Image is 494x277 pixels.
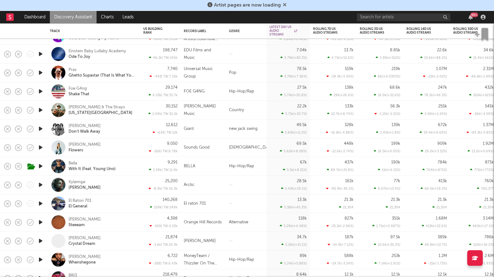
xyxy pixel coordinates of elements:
div: -631k ( -16.5 % ) [468,37,494,41]
div: El raton 701 [184,200,206,207]
div: -69.2k ( -9.31 % ) [326,37,354,41]
div: 78.2k ( +46.3 % ) [420,93,447,97]
div: 541k [485,104,494,108]
div: 97.5k [390,235,400,239]
div: Hip-Hop/Rap [226,82,266,101]
div: 784k [438,160,447,165]
div: Country [226,101,266,120]
div: [US_STATE][GEOGRAPHIC_DATA] [69,110,132,116]
a: Don't Walk Away [69,129,100,134]
div: 9.07k ( +13.4 % ) [374,187,400,191]
div: 69.5k [297,142,307,146]
a: Flowers [69,147,83,153]
div: 34.6k [483,48,494,52]
div: 49.5k [297,123,307,127]
div: 21,304 [479,205,494,209]
a: [PERSON_NAME] [69,123,101,129]
div: 16.9k ( +32.6 % ) [374,93,400,97]
div: 5.29k ( +4.48 % ) [280,224,307,228]
div: 218,479 [163,273,178,277]
div: Hip-Hop/Rap [226,157,266,176]
button: 99+ [468,15,473,20]
div: 760,377 [477,187,494,191]
div: 161k [345,179,354,183]
div: 67k [300,160,307,165]
div: 187k [345,235,354,239]
div: 413k ( +32.6 % ) [422,224,447,228]
div: 139k [392,123,400,127]
div: 871k [485,160,494,165]
div: 6,722 [168,254,178,258]
div: MoneyTeam / Thizzler On The Roof [184,252,223,267]
div: Hip-Hop/Rap [226,251,266,269]
div: -12.6k ( -2.74 % ) [327,149,354,153]
div: 89.7k ( +25.8 % ) [327,168,354,172]
div: 12.1k [391,273,400,277]
a: Dashboard [20,11,50,23]
div: Orange Hill Records [184,218,222,226]
div: 22.2k [297,104,307,108]
div: 1.68M [436,217,447,221]
a: Crystal Dream [69,241,95,246]
div: 12,612 [166,123,178,127]
div: Alternative [226,213,266,232]
div: 413k [438,179,447,183]
div: 5.59k ( +2.24 % ) [420,112,447,116]
div: Ode To Joy [69,54,90,60]
div: 13.3k [297,198,307,202]
div: 5.5k ( +8.21 % ) [283,168,307,172]
div: 448k [344,142,354,146]
div: 2.59k | TW: 11.9k [143,168,178,172]
div: [PERSON_NAME] [69,217,101,222]
div: -493 | TW: 7.25k [143,74,178,79]
div: Whenshegone [69,260,96,265]
div: -21k ( -1.73 % ) [424,261,447,265]
div: 138k [345,86,354,90]
a: Charts [97,11,118,23]
div: 4,398 [167,217,178,221]
div: 190k [391,160,400,165]
div: -1.6k | TW: 20.3k [143,243,178,247]
div: 672k [438,123,447,127]
div: 519k [345,67,354,71]
span: Dismiss [283,3,287,8]
div: 2.31M [483,67,494,71]
div: 89k [300,254,307,258]
div: 7.04k [297,48,307,52]
div: -46.8k ( -1.99 % ) [466,74,494,79]
div: 269k ( +165 % ) [469,93,494,97]
div: -85.3k ( -5.85 % ) [467,131,494,135]
a: Pras [69,67,77,73]
div: 78.5k [297,67,307,71]
span: Artist pages are now loading [214,3,281,8]
div: 8.85k [390,48,400,52]
div: 588k [344,254,354,258]
a: Einstein Baby Lullaby Academy [69,48,126,54]
div: Foe G4ng [69,86,87,91]
div: 9,050 [167,142,178,146]
a: [PERSON_NAME] [69,142,101,147]
div: Genre [229,29,260,33]
div: Rolling 7D US Audio Streams [313,27,344,35]
div: -47.1k ( -15.3 % ) [374,37,400,41]
div: 460k ( +17.1 % ) [468,224,494,228]
a: [PERSON_NAME] [69,235,101,241]
div: -22k ( -2.02 % ) [423,74,447,79]
a: Steeeam [69,222,85,228]
div: 5.26k ( +15.1 % ) [281,243,307,247]
a: [PERSON_NAME] [69,185,101,190]
div: 3.14M [483,217,494,221]
div: -1.15k ( -2.01 % ) [374,112,400,116]
div: Ghetto Supastar (That Is What You Are) [69,73,135,78]
div: 827k [344,217,354,221]
div: new jack swing [226,120,266,138]
a: [PERSON_NAME] [69,254,101,260]
div: 432k [485,86,494,90]
div: 2.45k ( +1.8 % ) [376,131,400,135]
div: 1.92M [483,142,494,146]
div: 5.84k ( +6.46 % ) [279,37,307,41]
